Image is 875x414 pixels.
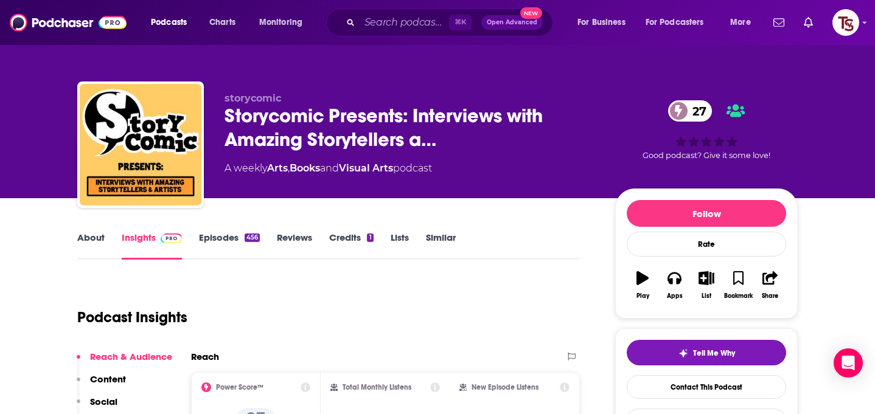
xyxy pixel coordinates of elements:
div: 456 [245,233,260,242]
a: Reviews [277,232,312,260]
button: open menu [638,13,722,32]
span: Charts [209,14,235,31]
div: Search podcasts, credits, & more... [338,9,565,36]
span: Monitoring [259,14,302,31]
button: Share [755,263,786,307]
span: For Business [577,14,626,31]
a: Episodes456 [199,232,260,260]
button: Content [77,373,126,396]
button: open menu [569,13,641,32]
span: New [520,7,542,19]
h2: Power Score™ [216,383,263,392]
span: For Podcasters [646,14,704,31]
span: and [320,162,339,174]
a: About [77,232,105,260]
a: Similar [426,232,456,260]
div: Rate [627,232,786,257]
button: Reach & Audience [77,351,172,373]
a: Show notifications dropdown [799,12,818,33]
img: User Profile [832,9,859,36]
button: List [691,263,722,307]
span: , [288,162,290,174]
div: Play [636,292,649,300]
button: Play [627,263,658,307]
img: Podchaser Pro [161,233,182,243]
div: 1 [367,233,373,242]
span: Podcasts [151,14,187,31]
a: Show notifications dropdown [769,12,789,33]
a: Contact This Podcast [627,375,786,399]
h2: Total Monthly Listens [343,383,411,392]
span: Logged in as TvSMediaGroup [832,9,859,36]
input: Search podcasts, credits, & more... [360,13,449,32]
p: Social [90,396,117,407]
div: List [702,292,711,300]
button: Apps [658,263,690,307]
a: Books [290,162,320,174]
p: Reach & Audience [90,351,172,362]
a: Charts [201,13,243,32]
img: Podchaser - Follow, Share and Rate Podcasts [10,11,127,34]
button: Show profile menu [832,9,859,36]
a: Visual Arts [339,162,393,174]
span: Tell Me Why [693,348,735,358]
h2: Reach [191,351,219,362]
div: Apps [667,292,683,300]
span: storycomic [225,92,281,104]
a: Arts [267,162,288,174]
button: open menu [142,13,203,32]
a: InsightsPodchaser Pro [122,232,182,260]
div: Share [762,292,778,300]
button: open menu [251,13,318,32]
h2: New Episode Listens [472,383,539,392]
span: More [730,14,751,31]
span: Open Advanced [487,19,537,26]
div: 27Good podcast? Give it some love! [615,92,798,168]
h1: Podcast Insights [77,308,187,326]
span: 27 [680,100,713,122]
button: Follow [627,200,786,227]
button: Open AdvancedNew [481,15,543,30]
div: A weekly podcast [225,161,432,176]
a: Lists [391,232,409,260]
span: ⌘ K [449,15,472,30]
a: 27 [668,100,713,122]
button: Bookmark [722,263,754,307]
div: Bookmark [724,292,753,300]
img: tell me why sparkle [678,348,688,358]
span: Good podcast? Give it some love! [643,151,770,160]
button: open menu [722,13,766,32]
a: Credits1 [329,232,373,260]
div: Open Intercom Messenger [834,348,863,378]
button: tell me why sparkleTell Me Why [627,340,786,365]
img: Storycomic Presents: Interviews with Amazing Storytellers and Artists [80,84,201,205]
p: Content [90,373,126,385]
